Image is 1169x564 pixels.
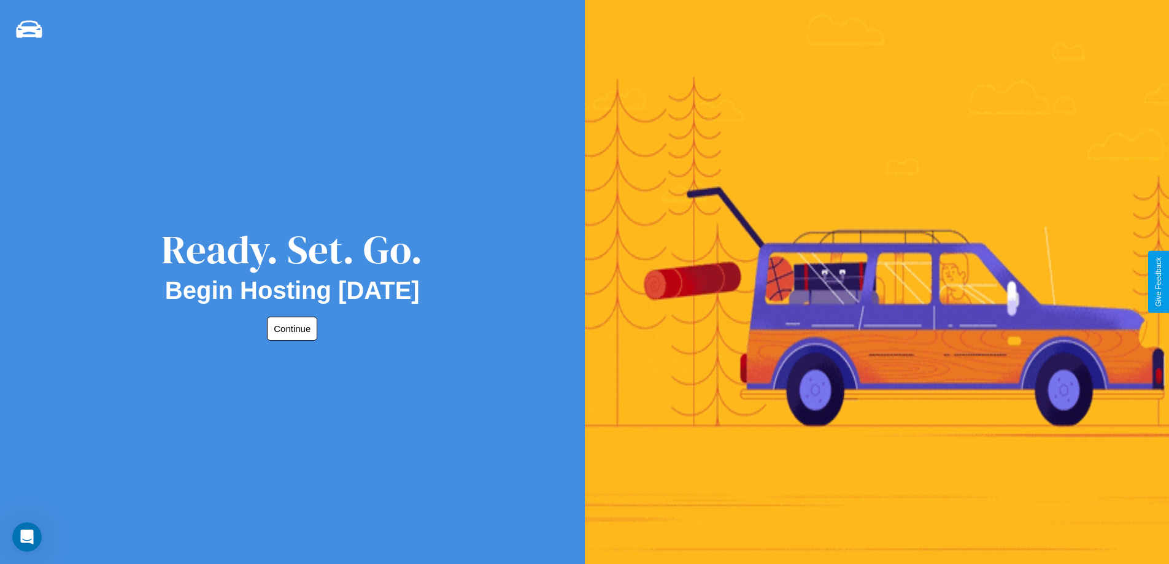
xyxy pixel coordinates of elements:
h2: Begin Hosting [DATE] [165,277,420,304]
iframe: Intercom live chat [12,522,42,552]
button: Continue [267,317,317,341]
div: Ready. Set. Go. [161,222,423,277]
div: Give Feedback [1154,257,1163,307]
